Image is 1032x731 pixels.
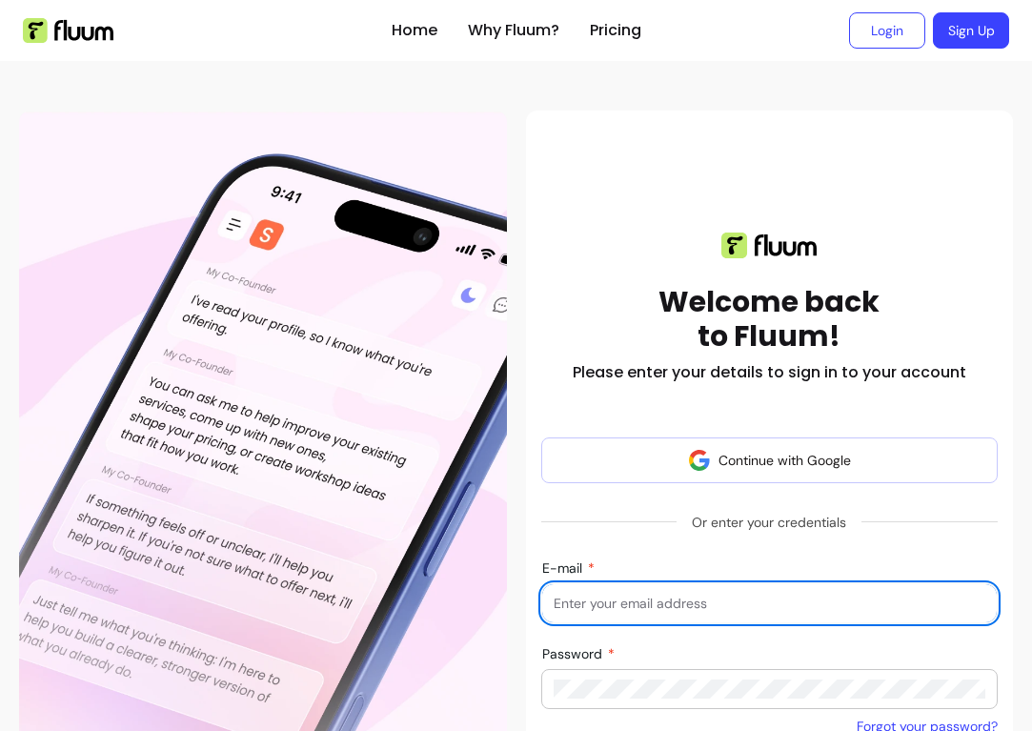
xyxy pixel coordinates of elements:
[849,12,925,49] a: Login
[542,645,606,662] span: Password
[468,19,559,42] a: Why Fluum?
[573,361,966,384] h2: Please enter your details to sign in to your account
[542,559,586,577] span: E-mail
[677,505,861,539] span: Or enter your credentials
[541,437,999,483] button: Continue with Google
[721,233,817,258] img: Fluum logo
[590,19,641,42] a: Pricing
[392,19,437,42] a: Home
[554,680,986,699] input: Password
[554,594,986,613] input: E-mail
[933,12,1009,49] a: Sign Up
[688,449,711,472] img: avatar
[23,18,113,43] img: Fluum Logo
[658,285,880,354] h1: Welcome back to Fluum!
